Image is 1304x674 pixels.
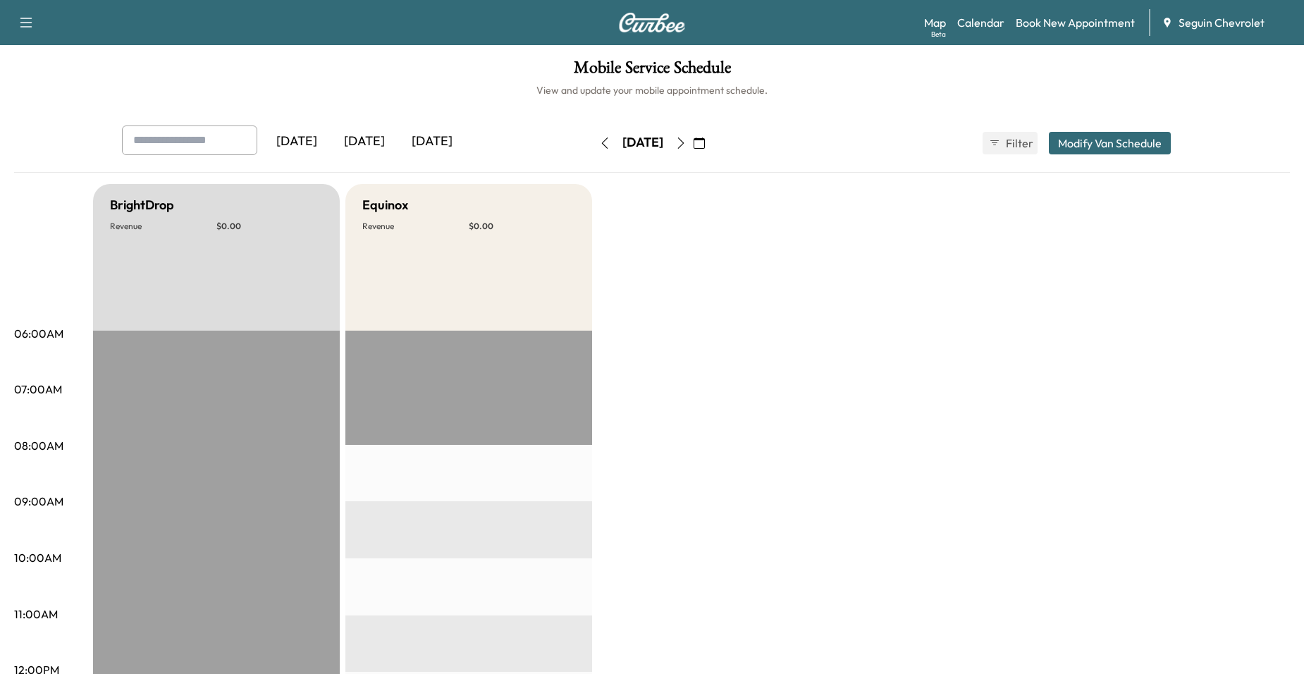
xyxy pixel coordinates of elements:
[1179,14,1265,31] span: Seguin Chevrolet
[957,14,1004,31] a: Calendar
[983,132,1038,154] button: Filter
[931,29,946,39] div: Beta
[216,221,323,232] p: $ 0.00
[1049,132,1171,154] button: Modify Van Schedule
[618,13,686,32] img: Curbee Logo
[14,549,61,566] p: 10:00AM
[362,221,469,232] p: Revenue
[14,59,1290,83] h1: Mobile Service Schedule
[14,381,62,398] p: 07:00AM
[924,14,946,31] a: MapBeta
[469,221,575,232] p: $ 0.00
[398,125,466,158] div: [DATE]
[331,125,398,158] div: [DATE]
[14,437,63,454] p: 08:00AM
[110,221,216,232] p: Revenue
[110,195,174,215] h5: BrightDrop
[362,195,408,215] h5: Equinox
[14,83,1290,97] h6: View and update your mobile appointment schedule.
[1016,14,1135,31] a: Book New Appointment
[14,325,63,342] p: 06:00AM
[263,125,331,158] div: [DATE]
[622,134,663,152] div: [DATE]
[1006,135,1031,152] span: Filter
[14,493,63,510] p: 09:00AM
[14,606,58,623] p: 11:00AM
